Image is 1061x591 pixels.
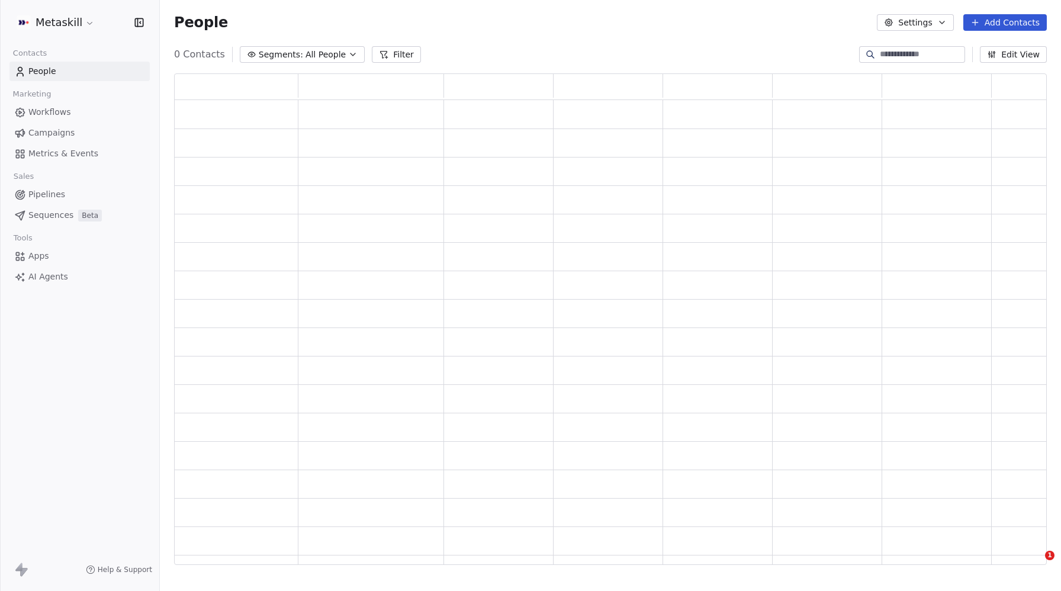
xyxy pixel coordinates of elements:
[963,14,1047,31] button: Add Contacts
[9,267,150,287] a: AI Agents
[174,47,225,62] span: 0 Contacts
[8,229,37,247] span: Tools
[9,144,150,163] a: Metrics & Events
[980,46,1047,63] button: Edit View
[9,246,150,266] a: Apps
[36,15,82,30] span: Metaskill
[259,49,303,61] span: Segments:
[877,14,953,31] button: Settings
[8,85,56,103] span: Marketing
[1045,551,1054,560] span: 1
[17,15,31,30] img: AVATAR%20METASKILL%20-%20Colori%20Positivo.png
[372,46,421,63] button: Filter
[9,205,150,225] a: SequencesBeta
[9,62,150,81] a: People
[306,49,346,61] span: All People
[8,44,52,62] span: Contacts
[28,271,68,283] span: AI Agents
[28,209,73,221] span: Sequences
[14,12,97,33] button: Metaskill
[9,102,150,122] a: Workflows
[28,250,49,262] span: Apps
[98,565,152,574] span: Help & Support
[174,14,228,31] span: People
[28,65,56,78] span: People
[9,185,150,204] a: Pipelines
[28,127,75,139] span: Campaigns
[86,565,152,574] a: Help & Support
[8,168,39,185] span: Sales
[28,188,65,201] span: Pipelines
[28,147,98,160] span: Metrics & Events
[1021,551,1049,579] iframe: Intercom live chat
[9,123,150,143] a: Campaigns
[28,106,71,118] span: Workflows
[78,210,102,221] span: Beta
